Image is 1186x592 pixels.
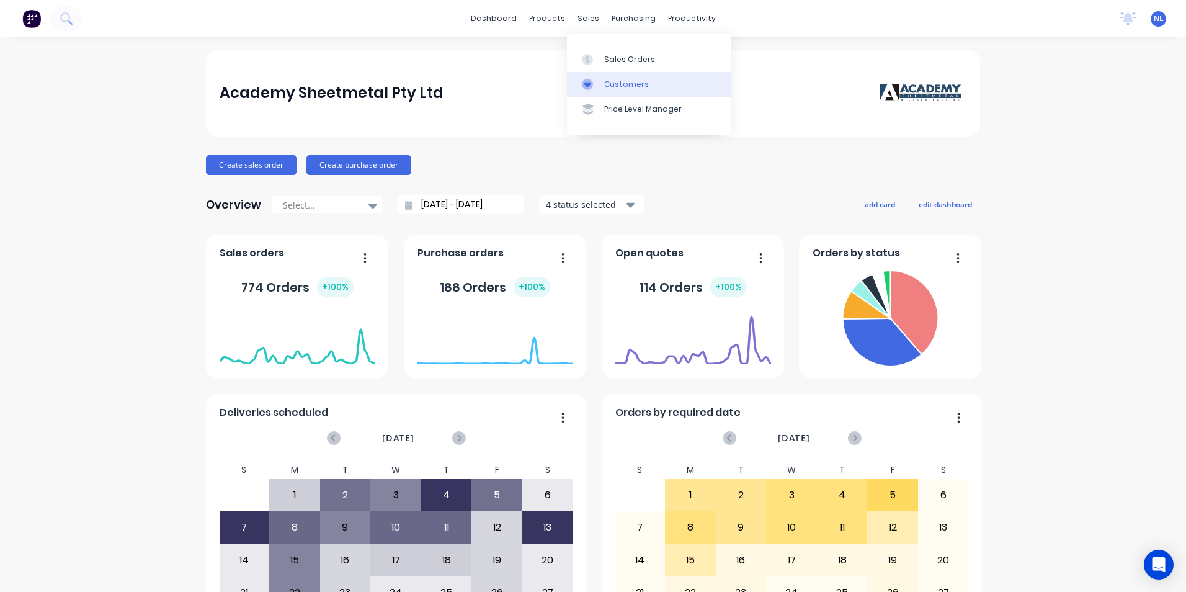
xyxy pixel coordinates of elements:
[615,512,665,543] div: 7
[919,545,968,576] div: 20
[417,246,504,261] span: Purchase orders
[523,512,573,543] div: 13
[206,155,296,175] button: Create sales order
[382,431,414,445] span: [DATE]
[615,461,666,479] div: S
[813,246,900,261] span: Orders by status
[666,512,715,543] div: 8
[867,461,918,479] div: F
[220,81,444,105] div: Academy Sheetmetal Pty Ltd
[571,9,605,28] div: sales
[422,512,471,543] div: 11
[371,480,421,511] div: 3
[472,480,522,511] div: 5
[220,545,269,576] div: 14
[465,9,523,28] a: dashboard
[817,461,868,479] div: T
[767,480,816,511] div: 3
[615,545,665,576] div: 14
[666,480,715,511] div: 1
[766,461,817,479] div: W
[640,277,747,297] div: 114 Orders
[321,545,370,576] div: 16
[219,461,270,479] div: S
[317,277,354,297] div: + 100 %
[22,9,41,28] img: Factory
[818,545,867,576] div: 18
[919,512,968,543] div: 13
[615,246,684,261] span: Open quotes
[523,9,571,28] div: products
[604,54,655,65] div: Sales Orders
[567,97,731,122] a: Price Level Manager
[220,512,269,543] div: 7
[1144,550,1174,580] div: Open Intercom Messenger
[880,84,966,102] img: Academy Sheetmetal Pty Ltd
[270,545,319,576] div: 15
[370,461,421,479] div: W
[767,512,816,543] div: 10
[710,277,747,297] div: + 100 %
[320,461,371,479] div: T
[422,480,471,511] div: 4
[472,512,522,543] div: 12
[919,480,968,511] div: 6
[471,461,522,479] div: F
[422,545,471,576] div: 18
[220,246,284,261] span: Sales orders
[514,277,550,297] div: + 100 %
[918,461,969,479] div: S
[868,480,917,511] div: 5
[716,461,767,479] div: T
[522,461,573,479] div: S
[868,545,917,576] div: 19
[716,512,766,543] div: 9
[472,545,522,576] div: 19
[767,545,816,576] div: 17
[716,480,766,511] div: 2
[666,545,715,576] div: 15
[604,79,649,90] div: Customers
[306,155,411,175] button: Create purchase order
[818,512,867,543] div: 11
[270,512,319,543] div: 8
[321,480,370,511] div: 2
[857,196,903,212] button: add card
[567,47,731,71] a: Sales Orders
[539,195,644,214] button: 4 status selected
[665,461,716,479] div: M
[523,545,573,576] div: 20
[911,196,980,212] button: edit dashboard
[523,480,573,511] div: 6
[371,512,421,543] div: 10
[371,545,421,576] div: 17
[546,198,624,211] div: 4 status selected
[206,192,261,217] div: Overview
[440,277,550,297] div: 188 Orders
[818,480,867,511] div: 4
[241,277,354,297] div: 774 Orders
[270,480,319,511] div: 1
[662,9,722,28] div: productivity
[604,104,682,115] div: Price Level Manager
[1154,13,1164,24] span: NL
[421,461,472,479] div: T
[269,461,320,479] div: M
[321,512,370,543] div: 9
[778,431,810,445] span: [DATE]
[605,9,662,28] div: purchasing
[868,512,917,543] div: 12
[567,72,731,97] a: Customers
[716,545,766,576] div: 16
